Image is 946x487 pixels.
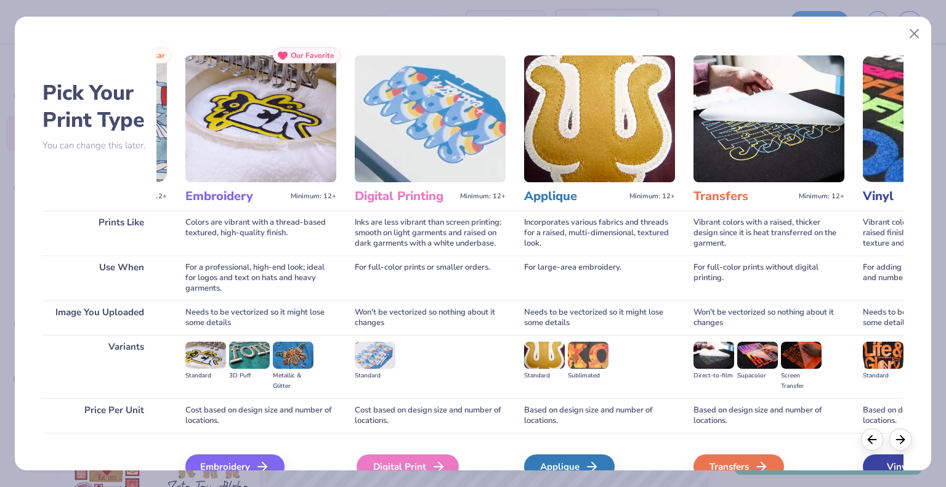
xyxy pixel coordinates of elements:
[524,342,565,369] img: Standard
[693,55,844,182] img: Transfers
[355,256,506,300] div: For full-color prints or smaller orders.
[863,342,904,369] img: Standard
[737,371,778,381] div: Supacolor
[693,398,844,433] div: Based on design size and number of locations.
[185,454,285,479] div: Embroidery
[693,188,794,204] h3: Transfers
[524,398,675,433] div: Based on design size and number of locations.
[185,256,336,300] div: For a professional, high-end look; ideal for logos and text on hats and heavy garments.
[357,454,459,479] div: Digital Print
[693,371,734,381] div: Direct-to-film
[524,188,625,204] h3: Applique
[42,140,156,151] p: You can change this later.
[693,256,844,300] div: For full-color prints without digital printing.
[568,371,608,381] div: Sublimated
[693,300,844,335] div: Won't be vectorized so nothing about it changes
[355,300,506,335] div: Won't be vectorized so nothing about it changes
[42,79,156,134] h2: Pick Your Print Type
[524,211,675,256] div: Incorporates various fabrics and threads for a raised, multi-dimensional, textured look.
[781,342,822,369] img: Screen Transfer
[737,342,778,369] img: Supacolor
[863,371,904,381] div: Standard
[460,192,506,201] span: Minimum: 12+
[185,188,286,204] h3: Embroidery
[185,342,226,369] img: Standard
[355,342,395,369] img: Standard
[693,342,734,369] img: Direct-to-film
[693,454,784,479] div: Transfers
[185,55,336,182] img: Embroidery
[355,398,506,433] div: Cost based on design size and number of locations.
[524,454,615,479] div: Applique
[355,55,506,182] img: Digital Printing
[355,211,506,256] div: Inks are less vibrant than screen printing; smooth on light garments and raised on dark garments ...
[568,342,608,369] img: Sublimated
[42,300,156,335] div: Image You Uploaded
[693,211,844,256] div: Vibrant colors with a raised, thicker design since it is heat transferred on the garment.
[629,192,675,201] span: Minimum: 12+
[355,371,395,381] div: Standard
[42,398,156,433] div: Price Per Unit
[291,51,334,60] span: Our Favorite
[524,256,675,300] div: For large-area embroidery.
[781,371,822,392] div: Screen Transfer
[185,300,336,335] div: Needs to be vectorized so it might lose some details
[291,192,336,201] span: Minimum: 12+
[903,22,926,46] button: Close
[524,371,565,381] div: Standard
[229,342,270,369] img: 3D Puff
[799,192,844,201] span: Minimum: 12+
[185,211,336,256] div: Colors are vibrant with a thread-based textured, high-quality finish.
[273,371,313,392] div: Metallic & Glitter
[42,211,156,256] div: Prints Like
[273,342,313,369] img: Metallic & Glitter
[355,188,455,204] h3: Digital Printing
[524,55,675,182] img: Applique
[42,335,156,398] div: Variants
[229,371,270,381] div: 3D Puff
[185,371,226,381] div: Standard
[42,256,156,300] div: Use When
[185,398,336,433] div: Cost based on design size and number of locations.
[524,300,675,335] div: Needs to be vectorized so it might lose some details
